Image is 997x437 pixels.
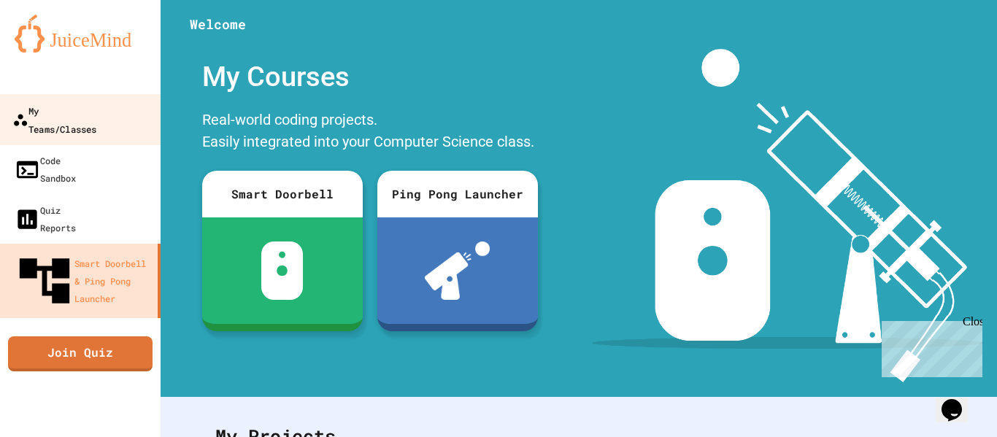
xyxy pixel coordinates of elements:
div: Ping Pong Launcher [377,171,538,217]
div: Smart Doorbell & Ping Pong Launcher [15,251,152,311]
iframe: chat widget [936,379,982,422]
img: logo-orange.svg [15,15,146,53]
img: ppl-with-ball.png [425,241,490,300]
iframe: chat widget [876,315,982,377]
img: sdb-white.svg [261,241,303,300]
a: Join Quiz [8,336,153,371]
div: Chat with us now!Close [6,6,101,93]
div: My Courses [195,49,545,105]
div: Quiz Reports [15,201,76,236]
img: banner-image-my-projects.png [592,49,983,382]
div: My Teams/Classes [12,101,96,137]
div: Real-world coding projects. Easily integrated into your Computer Science class. [195,105,545,160]
div: Smart Doorbell [202,171,363,217]
div: Code Sandbox [15,152,76,187]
